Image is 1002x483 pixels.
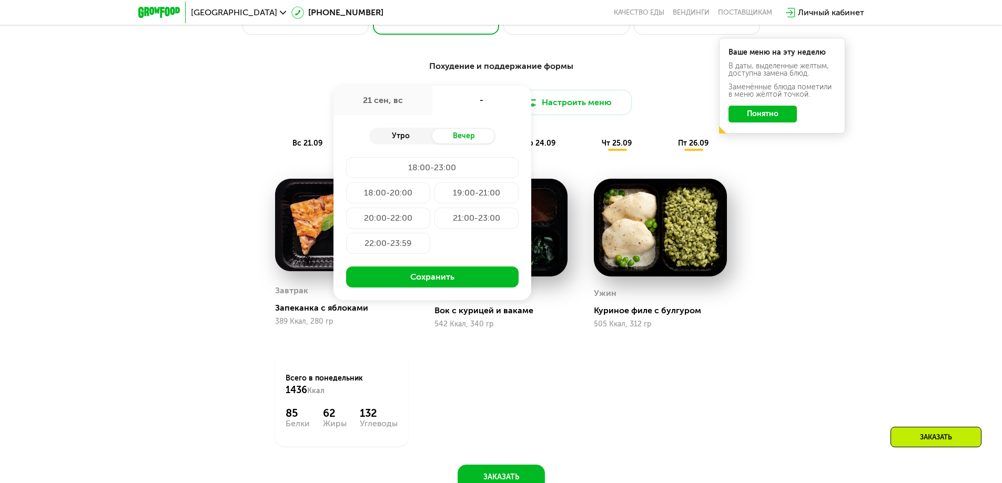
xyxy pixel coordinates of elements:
[286,373,398,396] div: Всего в понедельник
[523,139,555,148] span: ср 24.09
[346,266,519,287] button: Сохранить
[798,6,864,19] div: Личный кабинет
[286,407,310,419] div: 85
[275,303,417,313] div: Запеканка с яблоками
[728,106,797,122] button: Понятно
[333,86,432,115] div: 21 сен, вс
[275,283,308,299] div: Завтрак
[346,182,430,203] div: 18:00-20:00
[673,8,710,17] a: Вендинги
[286,419,310,428] div: Белки
[728,84,836,98] div: Заменённые блюда пометили в меню жёлтой точкой.
[360,419,398,428] div: Углеводы
[291,6,383,19] a: [PHONE_NUMBER]
[346,208,430,229] div: 20:00-22:00
[728,63,836,77] div: В даты, выделенные желтым, доступна замена блюд.
[678,139,709,148] span: пт 26.09
[728,49,836,56] div: Ваше меню на эту неделю
[286,384,307,396] span: 1436
[275,317,408,326] div: 389 Ккал, 280 гр
[307,386,325,395] span: Ккал
[191,8,277,17] span: [GEOGRAPHIC_DATA]
[434,305,576,316] div: Вок с курицей и вакаме
[360,407,398,419] div: 132
[432,86,531,115] div: -
[323,407,347,419] div: 62
[369,129,432,143] div: Утро
[890,427,981,447] div: Заказать
[602,139,632,148] span: чт 25.09
[323,419,347,428] div: Жиры
[346,233,430,254] div: 22:00-23:59
[434,320,568,328] div: 542 Ккал, 340 гр
[190,60,813,73] div: Похудение и поддержание формы
[434,182,519,203] div: 19:00-21:00
[432,129,495,143] div: Вечер
[594,305,735,316] div: Куриное филе с булгуром
[594,320,727,328] div: 505 Ккал, 312 гр
[434,208,519,229] div: 21:00-23:00
[718,8,772,17] div: поставщикам
[292,139,322,148] span: вс 21.09
[614,8,664,17] a: Качество еды
[346,157,519,178] div: 18:00-23:00
[594,285,616,301] div: Ужин
[505,90,632,115] button: Настроить меню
